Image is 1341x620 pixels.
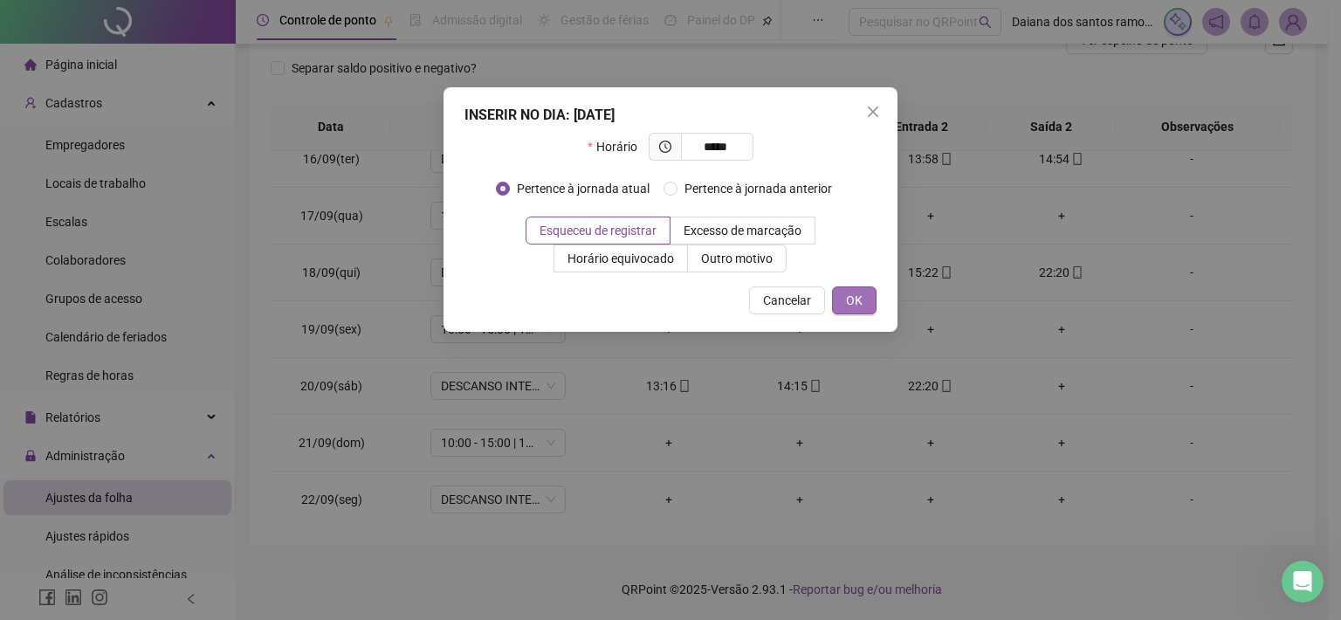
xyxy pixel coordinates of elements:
[701,251,773,265] span: Outro motivo
[832,286,877,314] button: OK
[567,251,674,265] span: Horário equivocado
[1282,561,1324,603] iframe: Intercom live chat
[763,291,811,310] span: Cancelar
[846,291,863,310] span: OK
[540,224,657,238] span: Esqueceu de registrar
[588,133,648,161] label: Horário
[464,105,877,126] div: INSERIR NO DIA : [DATE]
[659,141,671,153] span: clock-circle
[510,179,657,198] span: Pertence à jornada atual
[749,286,825,314] button: Cancelar
[684,224,801,238] span: Excesso de marcação
[677,179,839,198] span: Pertence à jornada anterior
[866,105,880,119] span: close
[859,98,887,126] button: Close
